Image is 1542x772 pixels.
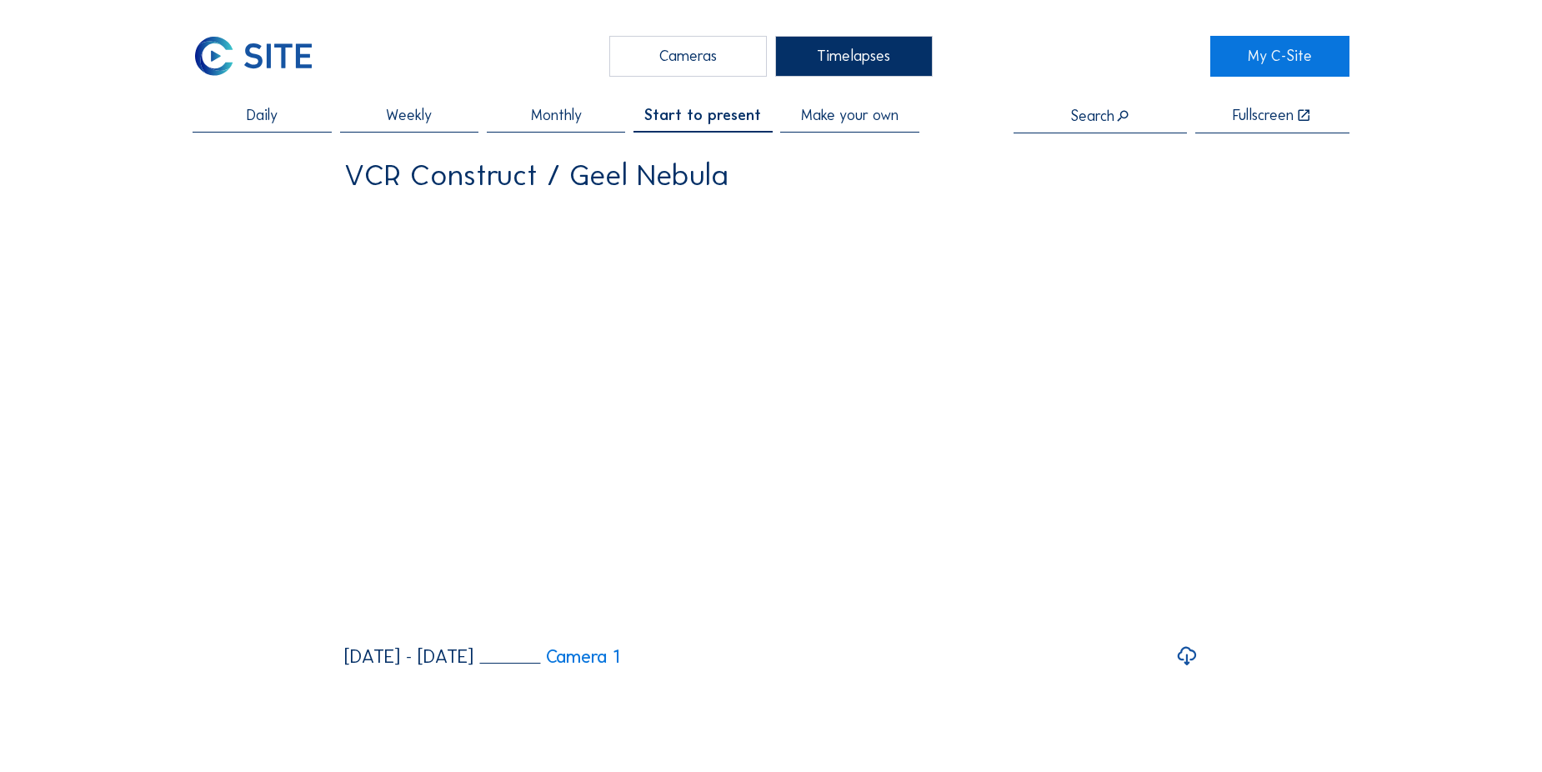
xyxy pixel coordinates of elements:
a: C-SITE Logo [193,36,332,77]
span: Daily [247,108,278,123]
video: Your browser does not support the video tag. [344,204,1197,631]
span: Weekly [386,108,432,123]
div: Timelapses [775,36,933,77]
a: Camera 1 [480,648,620,666]
a: My C-Site [1210,36,1349,77]
div: [DATE] - [DATE] [344,647,473,666]
div: VCR Construct / Geel Nebula [344,160,728,190]
span: Monthly [531,108,582,123]
span: Start to present [644,108,761,123]
img: C-SITE Logo [193,36,313,77]
div: Fullscreen [1233,108,1294,123]
span: Make your own [801,108,899,123]
div: Cameras [609,36,767,77]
